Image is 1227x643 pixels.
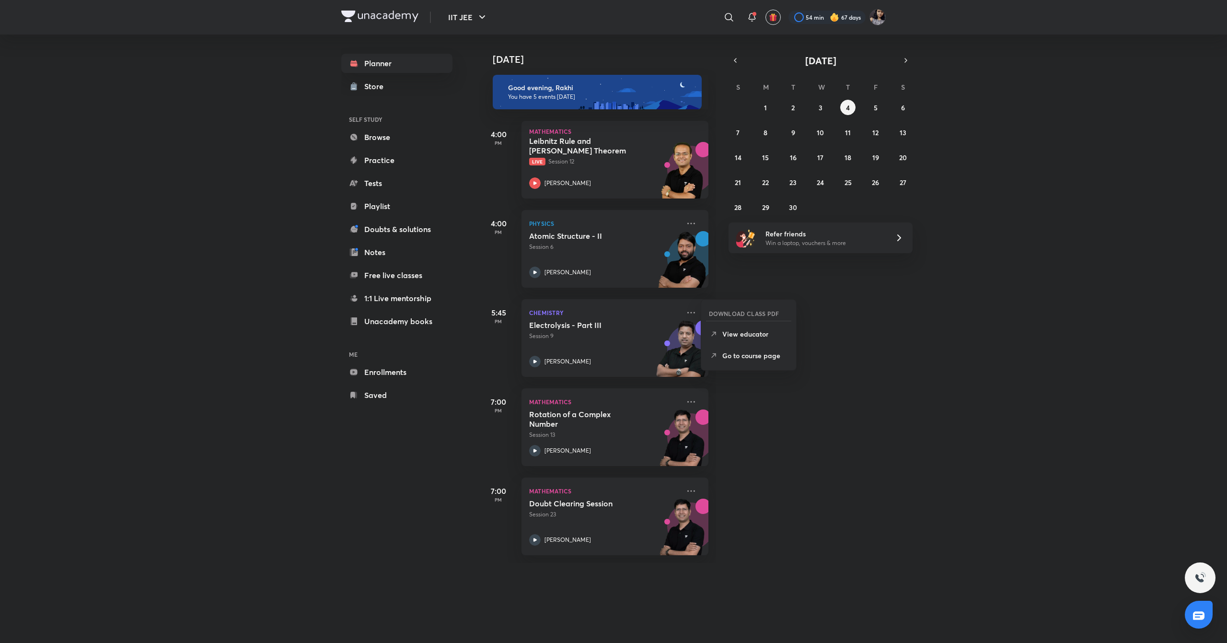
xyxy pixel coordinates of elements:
[479,229,518,235] p: PM
[341,346,452,362] h6: ME
[730,150,746,165] button: September 14, 2025
[868,175,883,190] button: September 26, 2025
[493,54,718,65] h4: [DATE]
[758,199,773,215] button: September 29, 2025
[341,151,452,170] a: Practice
[529,136,648,155] h5: Leibnitz Rule and Walli's Theorem
[818,82,825,92] abbr: Wednesday
[529,307,680,318] p: Chemistry
[736,228,755,247] img: referral
[736,82,740,92] abbr: Sunday
[874,103,878,112] abbr: September 5, 2025
[900,178,906,187] abbr: September 27, 2025
[895,100,911,115] button: September 6, 2025
[656,320,708,386] img: unacademy
[817,153,823,162] abbr: September 17, 2025
[508,83,693,92] h6: Good evening, Rakhi
[845,178,852,187] abbr: September 25, 2025
[341,220,452,239] a: Doubts & solutions
[845,153,851,162] abbr: September 18, 2025
[529,231,648,241] h5: Atomic Structure - II
[742,54,899,67] button: [DATE]
[830,12,839,22] img: streak
[869,9,886,25] img: Rakhi Sharma
[544,446,591,455] p: [PERSON_NAME]
[764,128,767,137] abbr: September 8, 2025
[544,179,591,187] p: [PERSON_NAME]
[791,103,795,112] abbr: September 2, 2025
[763,82,769,92] abbr: Monday
[872,128,879,137] abbr: September 12, 2025
[762,203,769,212] abbr: September 29, 2025
[813,100,828,115] button: September 3, 2025
[765,10,781,25] button: avatar
[709,309,779,318] h6: DOWNLOAD CLASS PDF
[479,318,518,324] p: PM
[789,178,797,187] abbr: September 23, 2025
[544,357,591,366] p: [PERSON_NAME]
[817,128,824,137] abbr: September 10, 2025
[529,158,545,165] span: Live
[840,150,856,165] button: September 18, 2025
[845,128,851,137] abbr: September 11, 2025
[341,362,452,382] a: Enrollments
[840,125,856,140] button: September 11, 2025
[479,485,518,497] h5: 7:00
[791,82,795,92] abbr: Tuesday
[508,93,693,101] p: You have 5 events [DATE]
[341,128,452,147] a: Browse
[341,197,452,216] a: Playlist
[529,218,680,229] p: Physics
[899,153,907,162] abbr: September 20, 2025
[734,203,741,212] abbr: September 28, 2025
[341,243,452,262] a: Notes
[544,268,591,277] p: [PERSON_NAME]
[764,103,767,112] abbr: September 1, 2025
[846,82,850,92] abbr: Thursday
[735,178,741,187] abbr: September 21, 2025
[656,409,708,476] img: unacademy
[529,431,680,439] p: Session 13
[758,150,773,165] button: September 15, 2025
[442,8,494,27] button: IIT JEE
[341,386,452,405] a: Saved
[479,408,518,413] p: PM
[529,485,680,497] p: Mathematics
[786,199,801,215] button: September 30, 2025
[479,140,518,146] p: PM
[479,307,518,318] h5: 5:45
[341,54,452,73] a: Planner
[819,103,822,112] abbr: September 3, 2025
[529,243,680,251] p: Session 6
[529,396,680,408] p: Mathematics
[762,178,769,187] abbr: September 22, 2025
[840,175,856,190] button: September 25, 2025
[656,499,708,565] img: unacademy
[901,82,905,92] abbr: Saturday
[868,125,883,140] button: September 12, 2025
[529,499,648,508] h5: Doubt Clearing Session
[341,111,452,128] h6: SELF STUDY
[529,332,680,340] p: Session 9
[813,125,828,140] button: September 10, 2025
[895,125,911,140] button: September 13, 2025
[341,174,452,193] a: Tests
[529,409,648,429] h5: Rotation of a Complex Number
[364,81,389,92] div: Store
[529,510,680,519] p: Session 23
[730,125,746,140] button: September 7, 2025
[735,153,741,162] abbr: September 14, 2025
[769,13,777,22] img: avatar
[791,128,795,137] abbr: September 9, 2025
[786,175,801,190] button: September 23, 2025
[529,129,701,134] p: Mathematics
[762,153,769,162] abbr: September 15, 2025
[730,175,746,190] button: September 21, 2025
[813,150,828,165] button: September 17, 2025
[868,150,883,165] button: September 19, 2025
[786,150,801,165] button: September 16, 2025
[736,128,740,137] abbr: September 7, 2025
[789,203,797,212] abbr: September 30, 2025
[341,11,418,22] img: Company Logo
[656,231,708,297] img: unacademy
